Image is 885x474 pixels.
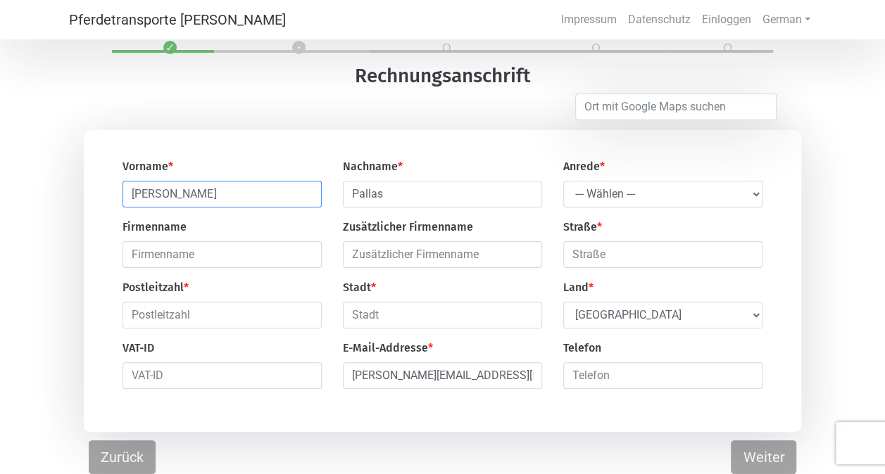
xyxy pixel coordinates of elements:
label: Postleitzahl [123,279,189,296]
label: E-Mail-Addresse [343,340,433,357]
input: Zusätzlicher Firmenname [343,241,542,268]
a: Einloggen [696,6,757,34]
input: Firmenname [123,241,322,268]
label: Zusätzlicher Firmenname [343,219,473,236]
input: Ort mit Google Maps suchen [575,94,777,120]
input: Vorname [123,181,322,207]
input: Telefon [563,362,762,389]
label: Firmenname [123,219,187,236]
input: Nachname [343,181,542,207]
input: E-Mail-Addresse [343,362,542,389]
button: Zurück [89,440,156,474]
label: Anrede [563,158,605,175]
input: Stadt [343,302,542,328]
a: German [757,6,816,34]
button: Weiter [731,440,796,474]
input: Straße [563,241,762,268]
label: Vorname [123,158,173,175]
label: Nachname [343,158,403,175]
label: Straße [563,219,602,236]
label: VAT-ID [123,340,154,357]
label: Stadt [343,279,376,296]
label: Land [563,279,594,296]
input: VAT-ID [123,362,322,389]
a: Impressum [556,6,622,34]
a: Pferdetransporte [PERSON_NAME] [69,6,286,34]
input: Postleitzahl [123,302,322,328]
a: Datenschutz [622,6,696,34]
label: Telefon [563,340,601,357]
